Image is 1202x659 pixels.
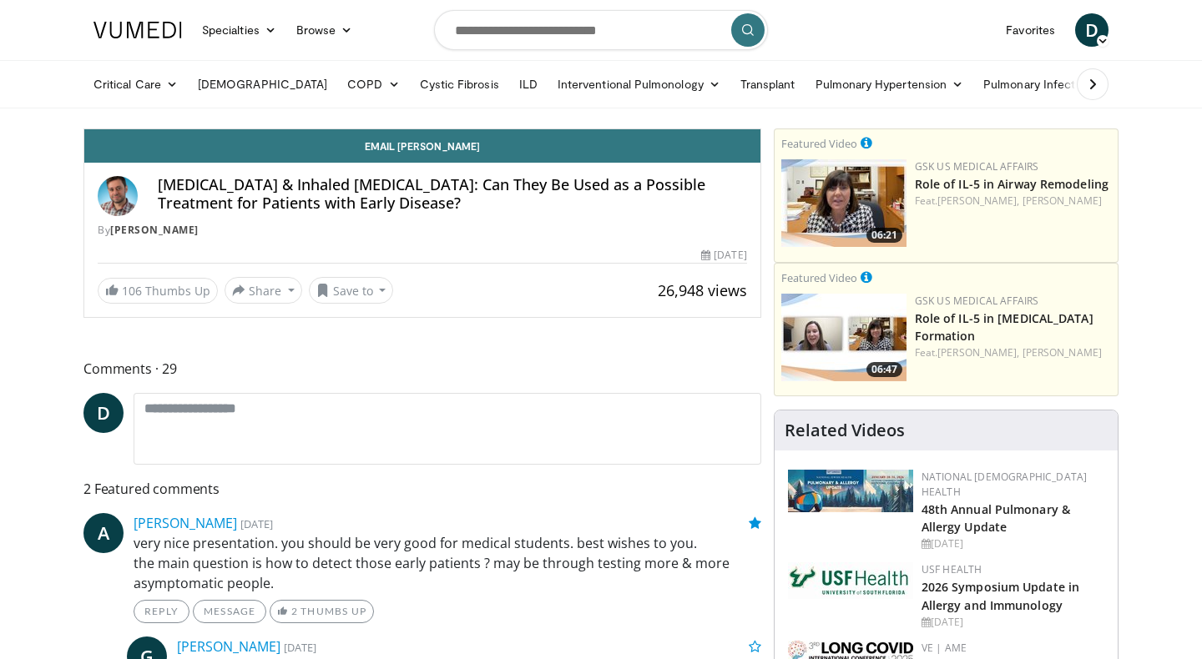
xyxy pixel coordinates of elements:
a: COPD [337,68,409,101]
div: Feat. [915,194,1111,209]
a: [PERSON_NAME] [177,637,280,656]
div: Feat. [915,345,1111,360]
a: Browse [286,13,363,47]
span: 106 [122,283,142,299]
button: Share [225,277,302,304]
a: Reply [134,600,189,623]
a: [DEMOGRAPHIC_DATA] [188,68,337,101]
img: Avatar [98,176,138,216]
a: National [DEMOGRAPHIC_DATA] Health [922,470,1088,499]
a: [PERSON_NAME] [1023,194,1102,208]
a: GSK US Medical Affairs [915,294,1039,308]
p: very nice presentation. you should be very good for medical students. best wishes to you. the mai... [134,533,761,593]
span: 26,948 views [658,280,747,300]
small: Featured Video [781,270,857,285]
a: D [83,393,124,433]
a: Message [193,600,266,623]
a: Interventional Pulmonology [548,68,730,101]
small: Featured Video [781,136,857,151]
a: Cystic Fibrosis [410,68,509,101]
a: Pulmonary Hypertension [806,68,974,101]
div: [DATE] [701,248,746,263]
a: 48th Annual Pulmonary & Allergy Update [922,501,1070,535]
small: [DATE] [240,516,273,531]
a: Transplant [730,68,806,101]
a: USF Health [922,562,982,576]
a: VE | AME [922,641,967,655]
a: 2 Thumbs Up [270,600,374,623]
a: [PERSON_NAME] [110,223,199,237]
a: 06:21 [781,159,907,247]
div: [DATE] [922,536,1104,551]
img: 6ba8804a-8538-4002-95e7-a8f8012d4a11.png.150x105_q85_autocrop_double_scale_upscale_version-0.2.jpg [788,562,913,599]
img: 26e32307-0449-4e5e-a1be-753a42e6b94f.png.150x105_q85_crop-smart_upscale.jpg [781,294,907,381]
a: [PERSON_NAME], [937,194,1019,208]
a: GSK US Medical Affairs [915,159,1039,174]
span: 06:21 [866,228,902,243]
a: Critical Care [83,68,188,101]
a: Pulmonary Infection [973,68,1118,101]
a: Email [PERSON_NAME] [84,129,760,163]
a: A [83,513,124,553]
span: Comments 29 [83,358,761,380]
a: [PERSON_NAME], [937,345,1019,360]
a: 106 Thumbs Up [98,278,218,304]
span: 2 [291,605,298,617]
img: b90f5d12-84c1-472e-b843-5cad6c7ef911.jpg.150x105_q85_autocrop_double_scale_upscale_version-0.2.jpg [788,470,913,512]
h4: [MEDICAL_DATA] & Inhaled [MEDICAL_DATA]: Can They Be Used as a Possible Treatment for Patients wi... [158,176,747,212]
h4: Related Videos [785,420,905,440]
img: VuMedi Logo [93,22,182,38]
small: [DATE] [284,640,316,655]
span: 06:47 [866,362,902,377]
a: Role of IL-5 in [MEDICAL_DATA] Formation [915,310,1093,344]
a: 06:47 [781,294,907,381]
a: Role of IL-5 in Airway Remodeling [915,176,1109,192]
a: 2026 Symposium Update in Allergy and Immunology [922,579,1079,612]
img: c5059ee8-8c1c-4b79-af0f-b6fd60368875.png.150x105_q85_crop-smart_upscale.jpg [781,159,907,247]
button: Save to [309,277,394,304]
input: Search topics, interventions [434,10,768,50]
a: [PERSON_NAME] [1023,345,1102,360]
a: [PERSON_NAME] [134,514,237,532]
a: D [1075,13,1109,47]
div: [DATE] [922,615,1104,630]
a: ILD [509,68,548,101]
a: Specialties [192,13,286,47]
a: Favorites [996,13,1065,47]
span: 2 Featured comments [83,478,761,500]
div: By [98,223,747,238]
